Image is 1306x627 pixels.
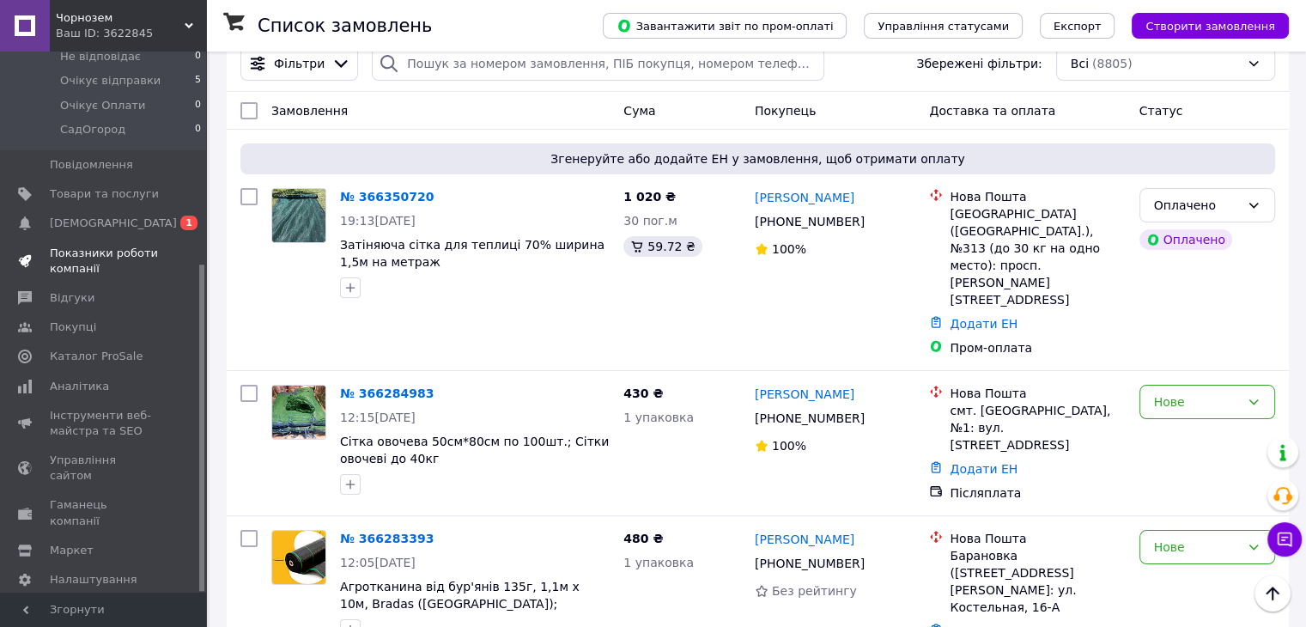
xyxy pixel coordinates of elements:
span: 5 [195,73,201,88]
button: Експорт [1040,13,1115,39]
span: Очікує відправки [60,73,161,88]
span: Доставка та оплата [929,104,1055,118]
div: Нова Пошта [950,385,1125,402]
span: 30 пог.м [623,214,677,228]
span: Товари та послуги [50,186,159,202]
a: Фото товару [271,385,326,440]
div: [PHONE_NUMBER] [751,210,868,234]
a: [PERSON_NAME] [755,531,854,548]
span: Каталог ProSale [50,349,143,364]
button: Управління статусами [864,13,1023,39]
span: Чорнозем [56,10,185,26]
div: Нова Пошта [950,530,1125,547]
span: 19:13[DATE] [340,214,416,228]
span: Статус [1139,104,1183,118]
a: № 366284983 [340,387,434,400]
div: Оплачено [1154,196,1240,215]
img: Фото товару [272,189,325,242]
div: Пром-оплата [950,339,1125,356]
a: Фото товару [271,530,326,585]
span: 12:05[DATE] [340,556,416,569]
span: Покупець [755,104,816,118]
div: [PHONE_NUMBER] [751,551,868,575]
span: Cума [623,104,655,118]
div: Барановка ([STREET_ADDRESS][PERSON_NAME]: ул. Костельная, 16-А [950,547,1125,616]
span: 1 [180,216,197,230]
span: Показники роботи компанії [50,246,159,277]
img: Фото товару [272,386,325,439]
div: Ваш ID: 3622845 [56,26,206,41]
span: Аналітика [50,379,109,394]
button: Створити замовлення [1132,13,1289,39]
span: Завантажити звіт по пром-оплаті [617,18,833,33]
span: Створити замовлення [1145,20,1275,33]
button: Завантажити звіт по пром-оплаті [603,13,847,39]
a: № 366283393 [340,532,434,545]
span: Експорт [1054,20,1102,33]
a: № 366350720 [340,190,434,204]
div: Нове [1154,538,1240,557]
span: Маркет [50,543,94,558]
a: [PERSON_NAME] [755,189,854,206]
input: Пошук за номером замовлення, ПІБ покупця, номером телефону, Email, номером накладної [372,46,824,81]
span: Фільтри [274,55,325,72]
a: Затіняюча сітка для теплиці 70% ширина 1,5м на метраж [340,238,604,269]
span: Відгуки [50,290,94,306]
h1: Список замовлень [258,15,432,36]
img: Фото товару [272,531,325,584]
span: Не відповідає [60,49,141,64]
span: (8805) [1092,57,1133,70]
span: Налаштування [50,572,137,587]
span: Управління сайтом [50,453,159,484]
span: 0 [195,49,201,64]
button: Наверх [1254,575,1291,612]
span: 0 [195,98,201,113]
div: [GEOGRAPHIC_DATA] ([GEOGRAPHIC_DATA].), №313 (до 30 кг на одно место): просп. [PERSON_NAME][STREE... [950,205,1125,308]
button: Чат з покупцем [1267,522,1302,557]
a: Додати ЕН [950,317,1017,331]
span: Замовлення [271,104,348,118]
span: [DEMOGRAPHIC_DATA] [50,216,177,231]
span: Інструменти веб-майстра та SEO [50,408,159,439]
a: [PERSON_NAME] [755,386,854,403]
div: 59.72 ₴ [623,236,702,257]
span: 1 020 ₴ [623,190,676,204]
div: Нове [1154,393,1240,411]
span: 480 ₴ [623,532,663,545]
span: Гаманець компанії [50,497,159,528]
span: 1 упаковка [623,556,694,569]
div: [PHONE_NUMBER] [751,406,868,430]
span: Покупці [50,320,96,335]
div: Післяплата [950,484,1125,502]
a: Фото товару [271,188,326,243]
span: 0 [195,122,201,137]
span: Управління статусами [878,20,1009,33]
span: Повідомлення [50,157,133,173]
span: 12:15[DATE] [340,411,416,424]
span: Збережені фільтри: [916,55,1042,72]
span: СадОгород [60,122,125,137]
span: Без рейтингу [772,584,857,598]
a: Додати ЕН [950,462,1017,476]
div: Нова Пошта [950,188,1125,205]
a: Створити замовлення [1115,18,1289,32]
span: 100% [772,439,806,453]
div: смт. [GEOGRAPHIC_DATA], №1: вул. [STREET_ADDRESS] [950,402,1125,454]
span: 430 ₴ [623,387,663,400]
span: Згенеруйте або додайте ЕН у замовлення, щоб отримати оплату [247,150,1268,167]
span: 1 упаковка [623,411,694,424]
div: Оплачено [1139,229,1232,250]
a: Сітка овочева 50см*80см по 100шт.; Сітки овочеві до 40кг [340,435,609,466]
span: Всі [1071,55,1089,72]
span: Очікує Оплати [60,98,145,113]
span: 100% [772,242,806,256]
